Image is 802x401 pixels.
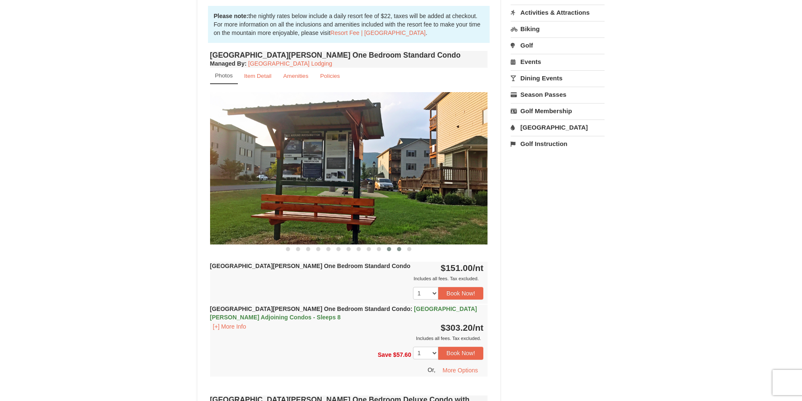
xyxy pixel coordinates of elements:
[393,351,411,358] span: $57.60
[210,305,477,321] strong: [GEOGRAPHIC_DATA][PERSON_NAME] One Bedroom Standard Condo
[441,263,484,273] strong: $151.00
[437,364,483,377] button: More Options
[511,70,605,86] a: Dining Events
[283,73,309,79] small: Amenities
[511,120,605,135] a: [GEOGRAPHIC_DATA]
[244,73,272,79] small: Item Detail
[428,366,436,373] span: Or,
[210,68,238,84] a: Photos
[511,21,605,37] a: Biking
[441,323,473,332] span: $303.20
[438,287,484,300] button: Book Now!
[210,92,488,244] img: 18876286-199-98722944.jpg
[314,68,345,84] a: Policies
[215,72,233,79] small: Photos
[278,68,314,84] a: Amenities
[511,87,605,102] a: Season Passes
[210,60,247,67] strong: :
[410,305,413,312] span: :
[438,347,484,359] button: Book Now!
[210,263,410,269] strong: [GEOGRAPHIC_DATA][PERSON_NAME] One Bedroom Standard Condo
[214,13,248,19] strong: Please note:
[239,68,277,84] a: Item Detail
[473,263,484,273] span: /nt
[210,51,488,59] h4: [GEOGRAPHIC_DATA][PERSON_NAME] One Bedroom Standard Condo
[208,6,490,43] div: the nightly rates below include a daily resort fee of $22, taxes will be added at checkout. For m...
[210,334,484,343] div: Includes all fees. Tax excluded.
[210,322,249,331] button: [+] More Info
[511,136,605,151] a: Golf Instruction
[473,323,484,332] span: /nt
[511,5,605,20] a: Activities & Attractions
[210,60,245,67] span: Managed By
[210,274,484,283] div: Includes all fees. Tax excluded.
[378,351,392,358] span: Save
[320,73,340,79] small: Policies
[248,60,332,67] a: [GEOGRAPHIC_DATA] Lodging
[330,29,426,36] a: Resort Fee | [GEOGRAPHIC_DATA]
[511,54,605,69] a: Events
[511,37,605,53] a: Golf
[511,103,605,119] a: Golf Membership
